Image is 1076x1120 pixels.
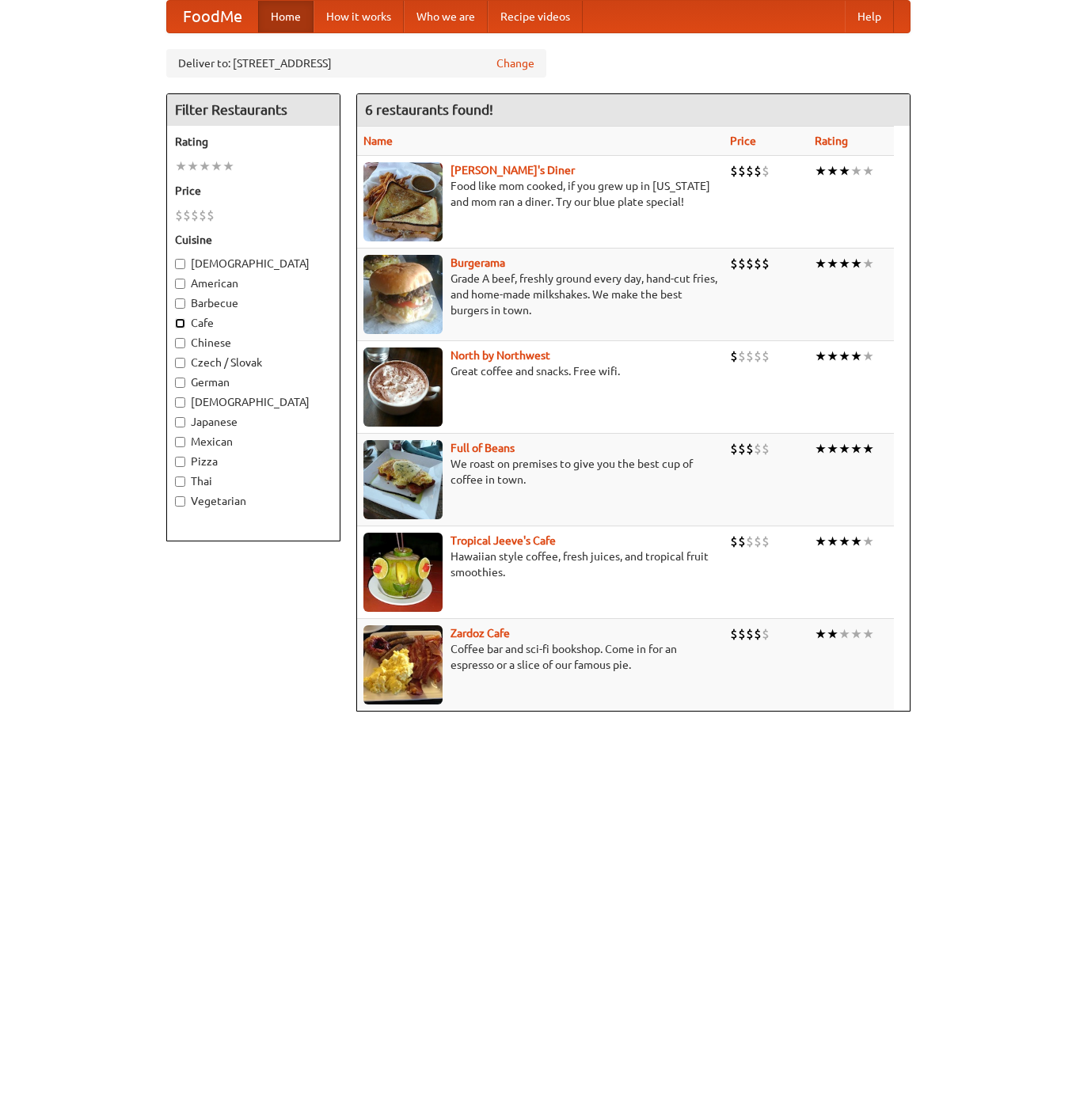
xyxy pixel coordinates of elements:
[175,298,185,309] input: Barbecue
[199,158,211,175] li: ★
[746,255,754,272] li: $
[738,440,746,457] li: $
[838,440,850,457] li: ★
[815,533,827,550] li: ★
[850,533,862,550] li: ★
[451,349,550,362] b: North by Northwest
[738,625,746,643] li: $
[815,440,827,457] li: ★
[496,55,534,71] a: Change
[175,158,187,175] li: ★
[175,256,332,271] label: [DEMOGRAPHIC_DATA]
[451,442,515,454] a: Full of Beans
[167,1,258,32] a: FoodMe
[175,232,332,248] h5: Cuisine
[211,158,222,175] li: ★
[746,162,754,180] li: $
[754,440,762,457] li: $
[862,440,874,457] li: ★
[762,255,770,272] li: $
[862,625,874,643] li: ★
[850,255,862,272] li: ★
[175,134,332,150] h5: Rating
[363,440,443,519] img: beans.jpg
[365,102,493,117] ng-pluralize: 6 restaurants found!
[314,1,404,32] a: How it works
[175,183,332,199] h5: Price
[827,440,838,457] li: ★
[730,440,738,457] li: $
[827,533,838,550] li: ★
[175,397,185,408] input: [DEMOGRAPHIC_DATA]
[850,440,862,457] li: ★
[167,94,340,126] h4: Filter Restaurants
[363,271,717,318] p: Grade A beef, freshly ground every day, hand-cut fries, and home-made milkshakes. We make the bes...
[754,347,762,365] li: $
[175,275,332,291] label: American
[199,207,207,224] li: $
[850,625,862,643] li: ★
[730,135,756,147] a: Price
[258,1,314,32] a: Home
[738,255,746,272] li: $
[451,256,505,269] a: Burgerama
[175,454,332,469] label: Pizza
[222,158,234,175] li: ★
[730,625,738,643] li: $
[175,378,185,388] input: German
[191,207,199,224] li: $
[754,625,762,643] li: $
[845,1,894,32] a: Help
[451,164,575,177] a: [PERSON_NAME]'s Diner
[363,641,717,673] p: Coffee bar and sci-fi bookshop. Come in for an espresso or a slice of our famous pie.
[363,625,443,704] img: zardoz.jpg
[363,255,443,334] img: burgerama.jpg
[175,493,332,509] label: Vegetarian
[175,259,185,269] input: [DEMOGRAPHIC_DATA]
[738,533,746,550] li: $
[838,533,850,550] li: ★
[183,207,191,224] li: $
[175,434,332,450] label: Mexican
[738,162,746,180] li: $
[746,625,754,643] li: $
[175,496,185,507] input: Vegetarian
[762,162,770,180] li: $
[404,1,488,32] a: Who we are
[827,162,838,180] li: ★
[730,162,738,180] li: $
[187,158,199,175] li: ★
[175,207,183,224] li: $
[815,135,848,147] a: Rating
[175,417,185,427] input: Japanese
[363,178,717,210] p: Food like mom cooked, if you grew up in [US_STATE] and mom ran a diner. Try our blue plate special!
[827,255,838,272] li: ★
[175,394,332,410] label: [DEMOGRAPHIC_DATA]
[850,347,862,365] li: ★
[363,533,443,612] img: jeeves.jpg
[827,625,838,643] li: ★
[175,476,185,487] input: Thai
[175,355,332,370] label: Czech / Slovak
[838,347,850,365] li: ★
[815,162,827,180] li: ★
[175,279,185,289] input: American
[488,1,583,32] a: Recipe videos
[363,135,393,147] a: Name
[363,162,443,241] img: sallys.jpg
[451,627,510,640] a: Zardoz Cafe
[746,533,754,550] li: $
[862,533,874,550] li: ★
[175,437,185,447] input: Mexican
[838,255,850,272] li: ★
[730,255,738,272] li: $
[175,318,185,328] input: Cafe
[207,207,215,224] li: $
[746,347,754,365] li: $
[363,549,717,580] p: Hawaiian style coffee, fresh juices, and tropical fruit smoothies.
[175,338,185,348] input: Chinese
[762,625,770,643] li: $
